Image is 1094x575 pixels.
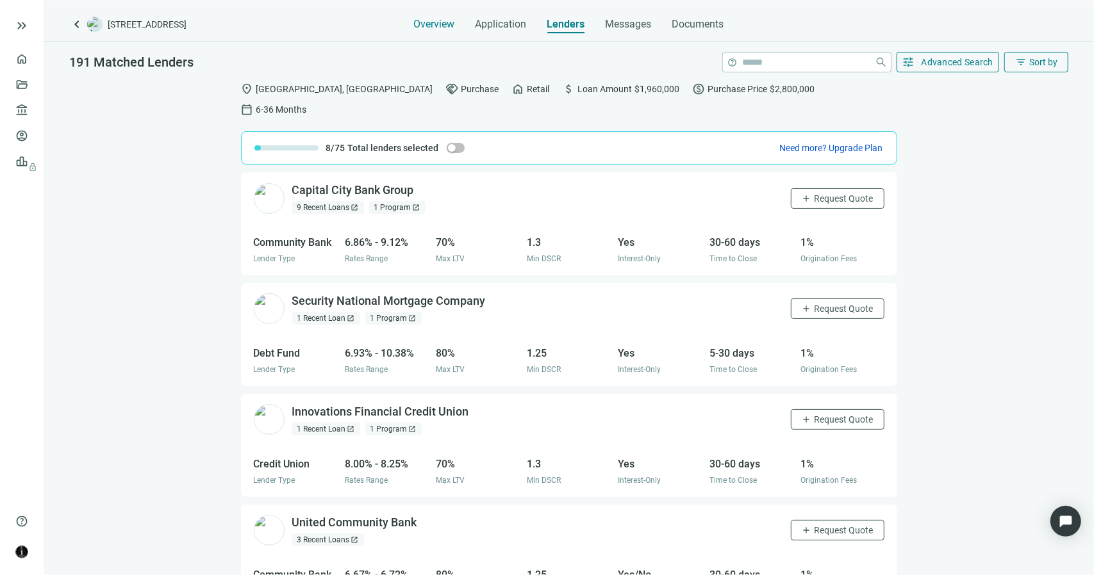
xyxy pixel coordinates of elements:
span: Interest-Only [618,476,661,485]
div: 6.93% - 10.38% [345,345,428,361]
div: 1 Program [369,201,426,214]
button: addRequest Quote [791,520,884,540]
span: Total lenders selected [348,142,439,154]
span: Interest-Only [618,254,661,263]
span: Min DSCR [527,365,561,374]
span: Need more? Upgrade Plan [780,143,883,153]
span: Max LTV [436,476,465,485]
span: add [802,304,812,314]
div: 3 Recent Loans [292,533,364,546]
div: Yes [618,456,702,472]
div: Capital City Bank Group [292,182,414,198]
div: Purchase Price [693,83,815,95]
span: Messages [606,18,652,30]
div: 1 Program [365,423,422,435]
span: Origination Fees [800,254,857,263]
div: Open Intercom Messenger [1050,506,1081,537]
div: 9 Recent Loans [292,201,364,214]
span: add [802,525,812,535]
span: [GEOGRAPHIC_DATA], [GEOGRAPHIC_DATA] [256,82,433,96]
span: $1,960,000 [635,82,680,96]
span: Retail [527,82,550,96]
span: Request Quote [815,304,874,314]
span: Min DSCR [527,476,561,485]
span: Request Quote [815,193,874,204]
div: Debt Fund [254,345,337,361]
span: Rates Range [345,365,388,374]
div: 1 Recent Loan [292,423,360,435]
div: Yes [618,234,702,250]
span: filter_list [1015,56,1027,68]
span: Max LTV [436,365,465,374]
span: Max LTV [436,254,465,263]
span: Overview [414,18,455,31]
span: Purchase [461,82,499,96]
button: Need more? Upgrade Plan [779,142,884,154]
span: Documents [672,18,724,31]
div: 8.00% - 8.25% [345,456,428,472]
span: Time to Close [709,365,757,374]
button: keyboard_double_arrow_right [14,18,29,33]
span: Origination Fees [800,476,857,485]
div: 70% [436,456,519,472]
div: 1.3 [527,456,610,472]
span: open_in_new [409,425,417,433]
span: home [512,83,525,95]
img: e7d4e2b7-5148-4db5-9cc8-faf04dac73ff [254,293,285,324]
img: 1be109d3-4941-4cca-aff2-44708f5846d4 [254,404,285,435]
div: Yes [618,345,702,361]
span: open_in_new [351,536,359,544]
div: 1.25 [527,345,610,361]
span: Interest-Only [618,365,661,374]
div: 5-30 days [709,345,793,361]
div: 30-60 days [709,456,793,472]
span: Lender Type [254,476,295,485]
img: 19d15680-84dc-468e-8961-85a4a710b783.png [254,515,285,546]
span: Origination Fees [800,365,857,374]
div: Security National Mortgage Company [292,293,486,309]
span: calendar_today [241,103,254,116]
span: open_in_new [409,314,417,322]
button: filter_listSort by [1004,52,1068,72]
span: Application [476,18,527,31]
span: add [802,193,812,204]
div: Loan Amount [563,83,680,95]
div: 30-60 days [709,234,793,250]
span: help [15,515,28,528]
span: attach_money [563,83,576,95]
span: [STREET_ADDRESS] [108,18,186,31]
span: Time to Close [709,254,757,263]
img: 47191497-c6a6-4ee9-81f8-60f580bba8f7 [254,183,285,214]
div: 1% [800,345,884,361]
span: $2,800,000 [770,82,815,96]
span: 6-36 Months [256,102,307,117]
button: addRequest Quote [791,188,884,209]
div: Innovations Financial Credit Union [292,404,469,420]
span: open_in_new [347,425,355,433]
span: add [802,414,812,425]
div: 1% [800,456,884,472]
div: 1.3 [527,234,610,250]
a: keyboard_arrow_left [69,17,85,32]
div: 1 Program [365,312,422,325]
span: help [728,58,738,67]
span: Rates Range [345,476,388,485]
button: addRequest Quote [791,409,884,430]
button: tuneAdvanced Search [897,52,1000,72]
span: Request Quote [815,414,874,425]
span: handshake [446,83,459,95]
span: Request Quote [815,525,874,535]
div: 6.86% - 9.12% [345,234,428,250]
div: Credit Union [254,456,337,472]
span: 8/75 [326,142,345,154]
span: open_in_new [413,204,420,211]
span: paid [693,83,706,95]
span: 191 Matched Lenders [69,54,194,70]
div: 1% [800,234,884,250]
img: avatar [16,546,28,558]
span: tune [902,56,915,69]
span: open_in_new [351,204,359,211]
span: Lender Type [254,254,295,263]
span: Time to Close [709,476,757,485]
